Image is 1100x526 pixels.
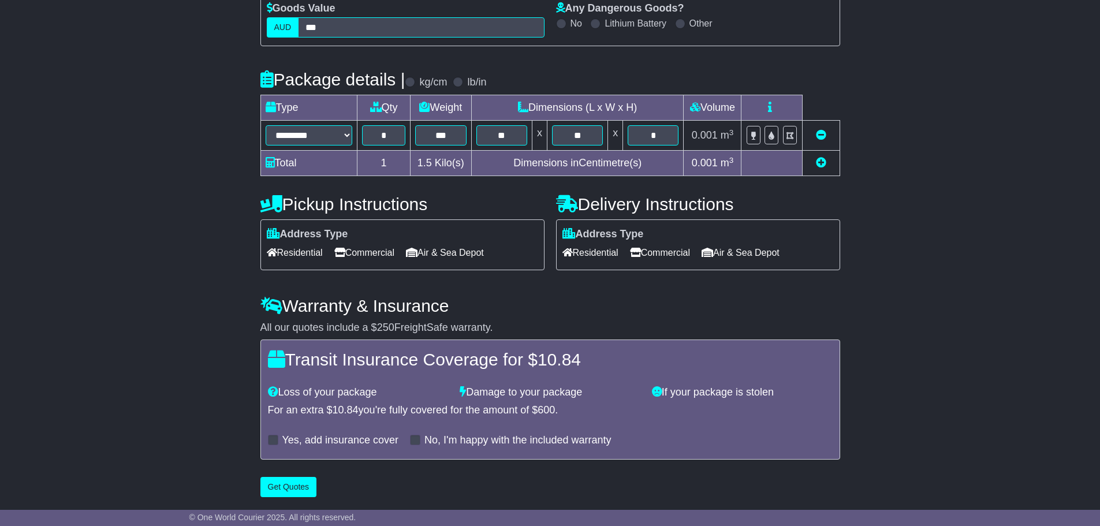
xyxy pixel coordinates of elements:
span: 0.001 [692,129,718,141]
td: Kilo(s) [410,151,471,176]
sup: 3 [729,156,734,165]
span: 1.5 [417,157,432,169]
label: Lithium Battery [605,18,666,29]
div: All our quotes include a $ FreightSafe warranty. [260,322,840,334]
h4: Delivery Instructions [556,195,840,214]
label: Address Type [562,228,644,241]
label: No [570,18,582,29]
td: 1 [357,151,410,176]
span: Commercial [630,244,690,262]
span: 10.84 [538,350,581,369]
span: Residential [267,244,323,262]
label: Goods Value [267,2,335,15]
label: AUD [267,17,299,38]
label: Yes, add insurance cover [282,434,398,447]
span: 0.001 [692,157,718,169]
span: © One World Courier 2025. All rights reserved. [189,513,356,522]
td: Type [260,95,357,121]
span: m [721,157,734,169]
span: m [721,129,734,141]
td: x [608,121,623,151]
div: If your package is stolen [646,386,838,399]
div: Damage to your package [454,386,646,399]
span: Air & Sea Depot [702,244,780,262]
span: 250 [377,322,394,333]
a: Add new item [816,157,826,169]
span: 600 [538,404,555,416]
td: Qty [357,95,410,121]
div: Loss of your package [262,386,454,399]
label: lb/in [467,76,486,89]
span: Air & Sea Depot [406,244,484,262]
td: Weight [410,95,471,121]
label: No, I'm happy with the included warranty [424,434,611,447]
td: Dimensions (L x W x H) [471,95,684,121]
td: Total [260,151,357,176]
a: Remove this item [816,129,826,141]
span: 10.84 [333,404,359,416]
button: Get Quotes [260,477,317,497]
label: kg/cm [419,76,447,89]
h4: Warranty & Insurance [260,296,840,315]
label: Address Type [267,228,348,241]
td: Volume [684,95,741,121]
h4: Pickup Instructions [260,195,545,214]
sup: 3 [729,128,734,137]
h4: Transit Insurance Coverage for $ [268,350,833,369]
label: Other [689,18,713,29]
td: x [532,121,547,151]
label: Any Dangerous Goods? [556,2,684,15]
span: Commercial [334,244,394,262]
h4: Package details | [260,70,405,89]
div: For an extra $ you're fully covered for the amount of $ . [268,404,833,417]
span: Residential [562,244,618,262]
td: Dimensions in Centimetre(s) [471,151,684,176]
